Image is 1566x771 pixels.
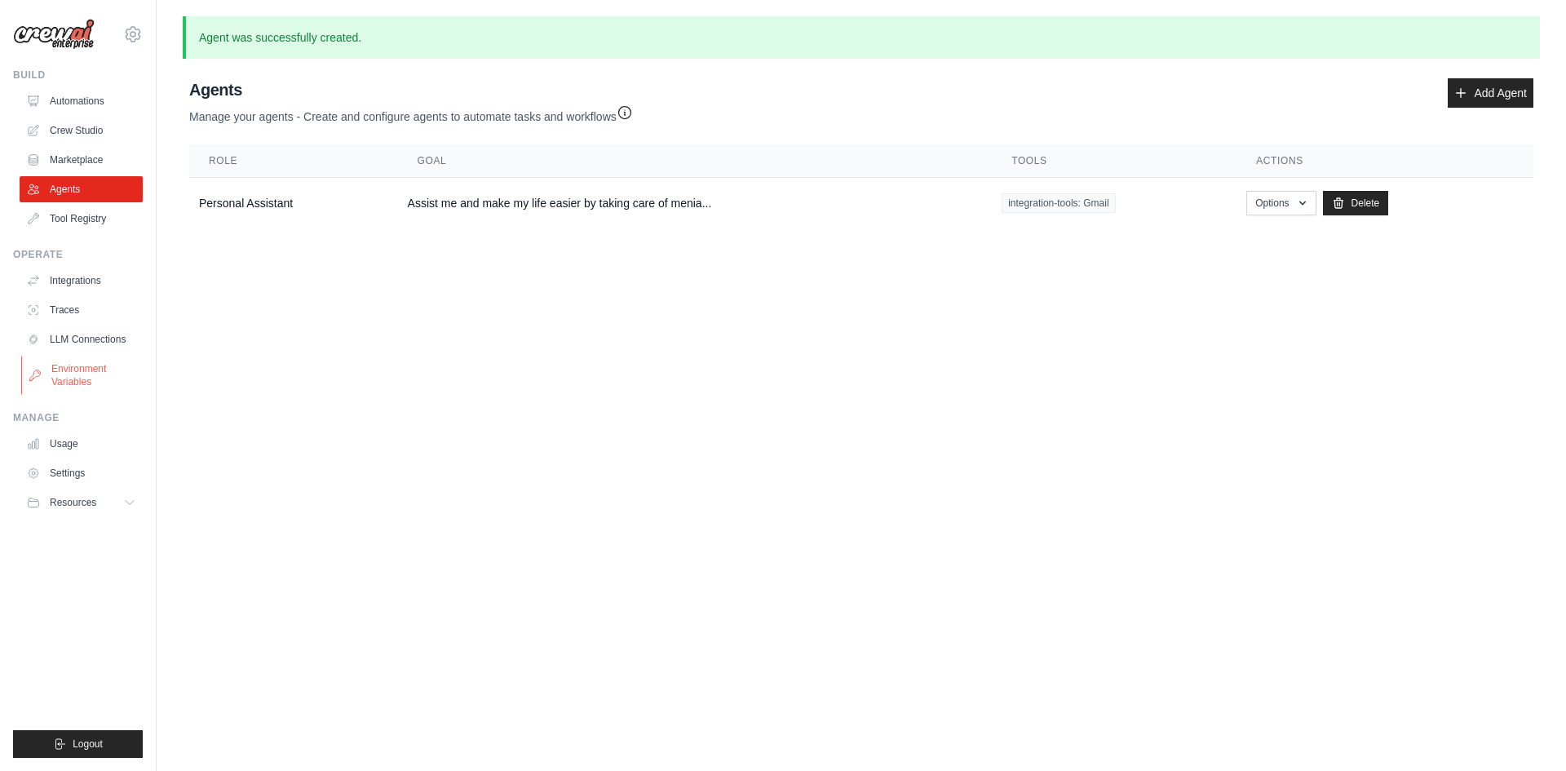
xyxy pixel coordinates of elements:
a: Add Agent [1448,78,1533,108]
th: Tools [992,144,1236,178]
td: Personal Assistant [189,178,398,229]
button: Options [1246,191,1316,215]
button: Resources [20,490,143,516]
a: Crew Studio [20,117,143,144]
a: Marketplace [20,147,143,173]
a: Agents [20,176,143,202]
a: Tool Registry [20,206,143,232]
img: Logo [13,19,95,50]
p: Manage your agents - Create and configure agents to automate tasks and workflows [189,101,633,125]
a: Usage [20,431,143,457]
a: Delete [1323,191,1389,215]
th: Role [189,144,398,178]
td: Assist me and make my life easier by taking care of menia... [398,178,993,229]
span: Resources [50,496,96,509]
a: LLM Connections [20,326,143,352]
a: Settings [20,460,143,486]
span: Logout [73,738,103,751]
a: Traces [20,297,143,323]
div: Build [13,69,143,82]
th: Actions [1236,144,1533,178]
button: Logout [13,730,143,758]
a: Integrations [20,268,143,294]
div: Manage [13,411,143,424]
h2: Agents [189,78,633,101]
a: Automations [20,88,143,114]
p: Agent was successfully created. [183,16,1540,59]
th: Goal [398,144,993,178]
span: integration-tools: Gmail [1002,193,1115,213]
a: Environment Variables [21,356,144,395]
div: Operate [13,248,143,261]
